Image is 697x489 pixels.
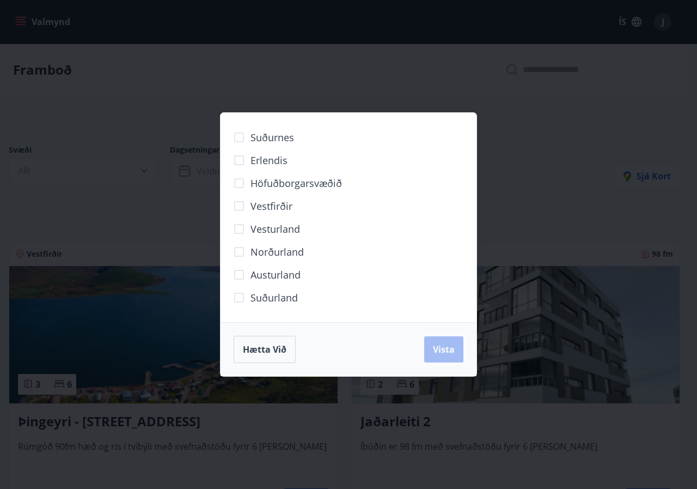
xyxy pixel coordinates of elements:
span: Vestfirðir [250,199,292,213]
span: Erlendis [250,153,288,167]
span: Suðurnes [250,130,294,144]
span: Vesturland [250,222,300,236]
span: Hætta við [243,343,286,355]
button: Hætta við [234,336,296,363]
span: Höfuðborgarsvæðið [250,176,342,190]
span: Austurland [250,268,301,282]
span: Norðurland [250,245,304,259]
span: Suðurland [250,291,298,305]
